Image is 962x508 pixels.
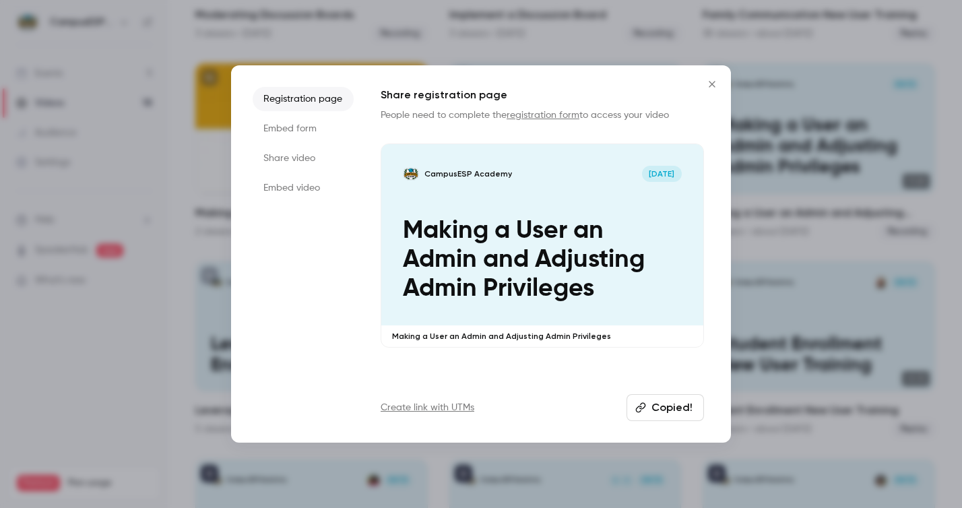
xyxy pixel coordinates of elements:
[381,87,704,103] h1: Share registration page
[403,166,419,182] img: Making a User an Admin and Adjusting Admin Privileges
[424,168,512,179] p: CampusESP Academy
[507,110,579,120] a: registration form
[381,108,704,122] p: People need to complete the to access your video
[381,401,474,414] a: Create link with UTMs
[627,394,704,421] button: Copied!
[403,216,682,304] p: Making a User an Admin and Adjusting Admin Privileges
[253,176,354,200] li: Embed video
[392,331,693,342] p: Making a User an Admin and Adjusting Admin Privileges
[381,144,704,348] a: Making a User an Admin and Adjusting Admin PrivilegesCampusESP Academy[DATE]Making a User an Admi...
[699,71,726,98] button: Close
[253,117,354,141] li: Embed form
[642,166,682,182] span: [DATE]
[253,146,354,170] li: Share video
[253,87,354,111] li: Registration page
